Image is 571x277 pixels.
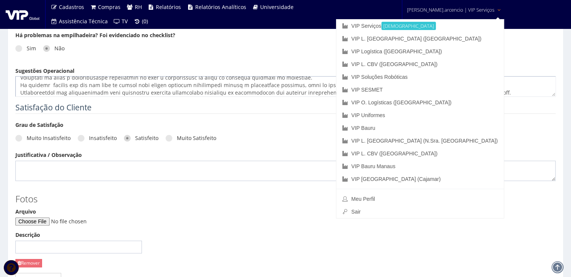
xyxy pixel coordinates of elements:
a: Sair [336,205,504,218]
label: Há problemas na empilhadeira? Foi evidenciado no checklist? [15,32,175,39]
span: Cadastros [59,3,84,11]
a: VIP Uniformes [336,109,504,122]
h3: Fotos [15,194,556,204]
a: VIP Soluções Robóticas [336,71,504,83]
label: Não [43,45,65,52]
span: (0) [142,18,148,25]
span: TV [122,18,128,25]
span: [PERSON_NAME].arcencio | VIP Serviços [407,6,494,14]
small: [DEMOGRAPHIC_DATA] [381,22,436,30]
span: Relatórios Analíticos [195,3,246,11]
a: VIP L. CBV ([GEOGRAPHIC_DATA]) [336,147,504,160]
label: Descrição [15,231,40,239]
a: VIP Serviços[DEMOGRAPHIC_DATA] [336,20,504,32]
a: (0) [131,14,151,29]
label: Justificativa / Observação [15,151,82,159]
a: Meu Perfil [336,193,504,205]
a: VIP SESMET [336,83,504,96]
a: VIP L. [GEOGRAPHIC_DATA] ([GEOGRAPHIC_DATA]) [336,32,504,45]
a: VIP O. Logísticas ([GEOGRAPHIC_DATA]) [336,96,504,109]
img: logo [6,9,39,20]
span: RH [135,3,142,11]
a: TV [111,14,131,29]
a: VIP L. CBV ([GEOGRAPHIC_DATA]) [336,58,504,71]
a: Remover [15,259,42,267]
span: Compras [98,3,121,11]
label: Muito Insatisfeito [15,134,71,142]
span: Relatórios [156,3,181,11]
a: VIP Bauru [336,122,504,134]
a: VIP Bauru Manaus [336,160,504,173]
a: Assistência Técnica [48,14,111,29]
label: Arquivo [15,208,36,215]
a: VIP [GEOGRAPHIC_DATA] (Cajamar) [336,173,504,185]
a: VIP Logística ([GEOGRAPHIC_DATA]) [336,45,504,58]
label: Sim [15,45,36,52]
label: Grau de Satisfação [15,121,63,129]
a: VIP L. [GEOGRAPHIC_DATA] (N.Sra. [GEOGRAPHIC_DATA]) [336,134,504,147]
legend: Satisfação do Cliente [15,102,556,114]
span: Assistência Técnica [59,18,108,25]
label: Muito Satisfeito [166,134,216,142]
label: Satisfeito [124,134,158,142]
label: Sugestões Operacional [15,67,74,75]
label: Insatisfeito [78,134,117,142]
span: Universidade [260,3,294,11]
